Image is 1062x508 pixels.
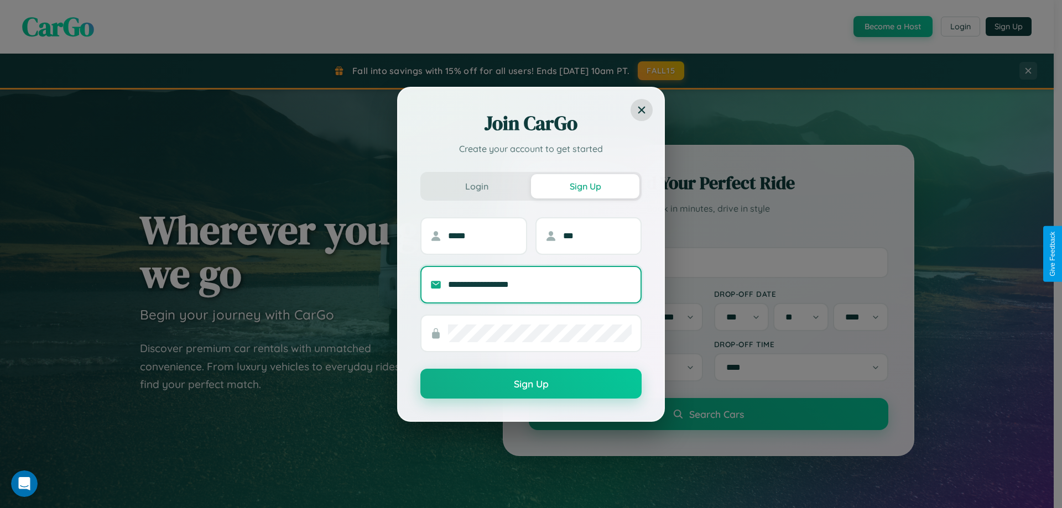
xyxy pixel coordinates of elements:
iframe: Intercom live chat [11,470,38,497]
h2: Join CarGo [420,110,642,137]
button: Login [423,174,531,198]
button: Sign Up [420,369,642,399]
div: Give Feedback [1049,232,1056,276]
button: Sign Up [531,174,639,198]
p: Create your account to get started [420,142,642,155]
